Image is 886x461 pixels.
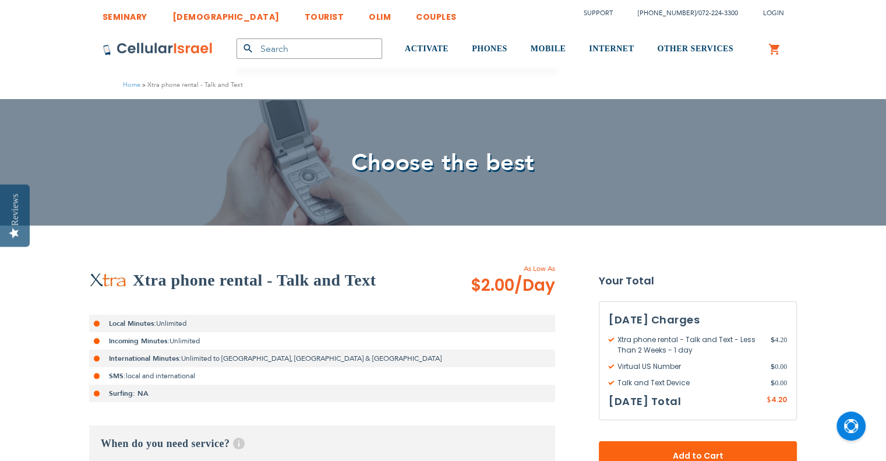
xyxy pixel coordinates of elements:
[109,319,156,328] strong: Local Minutes:
[405,44,449,53] span: ACTIVATE
[584,9,613,17] a: Support
[514,274,555,297] span: /Day
[771,335,787,356] span: 4.20
[609,393,681,410] h3: [DATE] Total
[109,389,149,398] strong: Surfing: NA
[123,80,140,89] a: Home
[351,147,535,179] span: Choose the best
[589,44,634,53] span: INTERNET
[133,269,376,292] h2: Xtra phone rental - Talk and Text
[103,42,213,56] img: Cellular Israel Logo
[89,350,555,367] li: Unlimited to [GEOGRAPHIC_DATA], [GEOGRAPHIC_DATA] & [GEOGRAPHIC_DATA]
[609,311,787,329] h3: [DATE] Charges
[767,395,771,406] span: $
[472,44,507,53] span: PHONES
[531,27,566,71] a: MOBILE
[89,367,555,385] li: local and international
[10,193,20,226] div: Reviews
[109,371,126,381] strong: SMS:
[771,361,775,372] span: $
[140,79,243,90] li: Xtra phone rental - Talk and Text
[609,335,771,356] span: Xtra phone rental - Talk and Text - Less Than 2 Weeks - 1 day
[657,44,733,53] span: OTHER SERVICES
[89,273,127,288] img: Xtra phone rental - Talk and Text
[305,3,344,24] a: TOURIST
[657,27,733,71] a: OTHER SERVICES
[109,336,170,346] strong: Incoming Minutes:
[236,38,382,59] input: Search
[103,3,147,24] a: SEMINARY
[369,3,391,24] a: OLIM
[626,5,738,22] li: /
[89,332,555,350] li: Unlimited
[771,378,775,388] span: $
[609,361,771,372] span: Virtual US Number
[609,378,771,388] span: Talk and Text Device
[771,361,787,372] span: 0.00
[589,27,634,71] a: INTERNET
[771,335,775,345] span: $
[405,27,449,71] a: ACTIVATE
[771,378,787,388] span: 0.00
[416,3,457,24] a: COUPLES
[471,274,555,297] span: $2.00
[771,395,787,404] span: 4.20
[89,315,555,332] li: Unlimited
[599,272,797,290] strong: Your Total
[233,438,245,449] span: Help
[638,9,696,17] a: [PHONE_NUMBER]
[439,263,555,274] span: As Low As
[698,9,738,17] a: 072-224-3300
[763,9,784,17] span: Login
[109,354,181,363] strong: International Minutes:
[472,27,507,71] a: PHONES
[531,44,566,53] span: MOBILE
[172,3,280,24] a: [DEMOGRAPHIC_DATA]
